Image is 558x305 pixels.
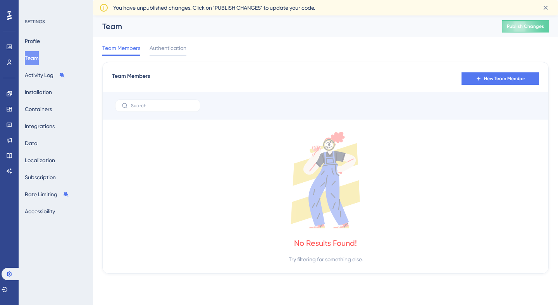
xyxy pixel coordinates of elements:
[294,238,357,248] div: No Results Found!
[131,103,194,108] input: Search
[25,68,65,82] button: Activity Log
[102,21,483,32] div: Team
[25,85,52,99] button: Installation
[25,153,55,167] button: Localization
[502,20,549,33] button: Publish Changes
[25,204,55,218] button: Accessibility
[462,72,539,85] button: New Team Member
[112,72,150,86] span: Team Members
[113,3,315,12] span: You have unpublished changes. Click on ‘PUBLISH CHANGES’ to update your code.
[507,23,544,29] span: Publish Changes
[102,43,140,53] span: Team Members
[150,43,186,53] span: Authentication
[25,102,52,116] button: Containers
[25,51,39,65] button: Team
[25,34,40,48] button: Profile
[25,19,88,25] div: SETTINGS
[25,136,38,150] button: Data
[484,75,525,82] span: New Team Member
[25,187,69,201] button: Rate Limiting
[25,170,56,184] button: Subscription
[25,119,55,133] button: Integrations
[289,255,363,264] div: Try filtering for something else.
